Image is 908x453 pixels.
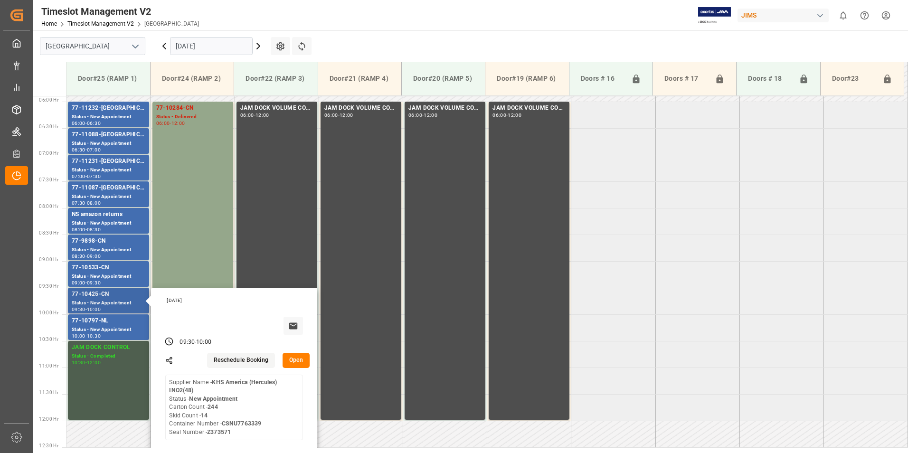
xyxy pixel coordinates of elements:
button: Reschedule Booking [207,353,275,368]
div: - [506,113,508,117]
div: - [85,281,87,285]
div: 06:00 [492,113,506,117]
div: 77-11231-[GEOGRAPHIC_DATA] [72,157,145,166]
div: 07:30 [87,174,101,179]
div: 77-10533-CN [72,263,145,273]
a: Timeslot Management V2 [67,20,134,27]
div: - [85,148,87,152]
a: Home [41,20,57,27]
div: 09:00 [87,254,101,258]
div: 10:00 [72,334,85,338]
div: - [85,121,87,125]
span: 10:30 Hr [39,337,58,342]
button: Open [283,353,310,368]
b: CSNU7763339 [222,420,261,427]
button: open menu [128,39,142,54]
div: JAM DOCK VOLUME CONTROL [324,104,397,113]
span: 08:00 Hr [39,204,58,209]
button: Help Center [854,5,875,26]
div: NS amazon returns [72,210,145,219]
div: Status - Delivered [156,113,229,121]
div: - [338,113,340,117]
div: Door#21 (RAMP 4) [326,70,394,87]
div: 77-10797-NL [72,316,145,326]
div: - [85,227,87,232]
div: 77-11087-[GEOGRAPHIC_DATA] [72,183,145,193]
div: [DATE] [163,297,307,304]
div: Status - Completed [72,352,145,360]
span: 10:00 Hr [39,310,58,315]
div: 10:30 [72,360,85,365]
div: Status - New Appointment [72,273,145,281]
button: show 0 new notifications [832,5,854,26]
div: 09:30 [87,281,101,285]
div: - [85,254,87,258]
b: New Appointment [189,396,237,402]
div: 08:00 [72,227,85,232]
b: Z373571 [207,429,231,435]
button: JIMS [738,6,832,24]
div: Door#24 (RAMP 2) [158,70,226,87]
div: Status - New Appointment [72,219,145,227]
div: Status - New Appointment [72,246,145,254]
div: - [195,338,196,347]
div: 77-9898-CN [72,236,145,246]
div: 08:00 [87,201,101,205]
div: 06:00 [240,113,254,117]
div: Status - New Appointment [72,113,145,121]
div: Doors # 18 [744,70,794,88]
span: 06:30 Hr [39,124,58,129]
div: - [85,360,87,365]
div: JAM DOCK VOLUME CONTROL [240,104,313,113]
div: 06:30 [87,121,101,125]
div: Doors # 16 [577,70,627,88]
div: Door#20 (RAMP 5) [409,70,477,87]
div: 06:30 [72,148,85,152]
input: Type to search/select [40,37,145,55]
span: 12:00 Hr [39,416,58,422]
div: 06:00 [408,113,422,117]
div: Doors # 17 [661,70,711,88]
div: Door#19 (RAMP 6) [493,70,561,87]
span: 08:30 Hr [39,230,58,236]
div: 12:00 [424,113,437,117]
div: 10:00 [196,338,211,347]
div: 06:00 [324,113,338,117]
div: Status - New Appointment [72,299,145,307]
span: 07:30 Hr [39,177,58,182]
span: 09:30 Hr [39,283,58,289]
div: Status - New Appointment [72,193,145,201]
div: - [85,174,87,179]
span: 11:00 Hr [39,363,58,368]
span: 12:30 Hr [39,443,58,448]
div: Supplier Name - Status - Carton Count - Skid Count - Container Number - Seal Number - [169,378,299,437]
div: 12:00 [255,113,269,117]
b: 14 [201,412,208,419]
div: Door#23 [828,70,879,88]
div: Door#22 (RAMP 3) [242,70,310,87]
div: 10:00 [87,307,101,311]
span: 09:00 Hr [39,257,58,262]
div: 07:00 [72,174,85,179]
div: - [85,334,87,338]
div: 09:00 [72,281,85,285]
div: Status - New Appointment [72,140,145,148]
div: 10:30 [87,334,101,338]
div: 77-10284-CN [156,104,229,113]
div: 77-11232-[GEOGRAPHIC_DATA] [72,104,145,113]
div: 06:00 [72,121,85,125]
div: Status - New Appointment [72,166,145,174]
div: Door#25 (RAMP 1) [74,70,142,87]
div: - [85,201,87,205]
div: 08:30 [72,254,85,258]
div: 07:30 [72,201,85,205]
b: KHS America (Hercules) INO2(48) [169,379,277,394]
input: DD.MM.YYYY [170,37,253,55]
div: 12:00 [340,113,353,117]
div: 12:00 [508,113,521,117]
div: Timeslot Management V2 [41,4,199,19]
div: 12:00 [87,360,101,365]
div: - [422,113,424,117]
div: - [254,113,255,117]
div: - [85,307,87,311]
